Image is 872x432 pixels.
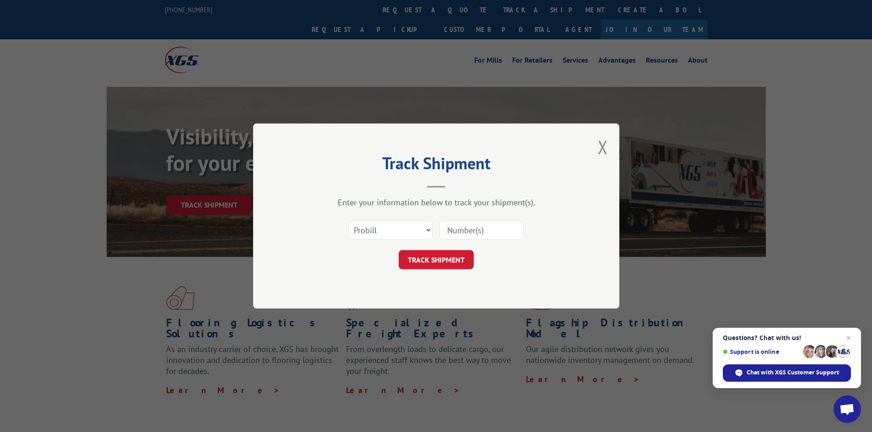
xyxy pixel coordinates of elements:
[723,348,800,355] span: Support is online
[299,157,574,174] h2: Track Shipment
[843,332,854,343] span: Close chat
[747,368,839,377] span: Chat with XGS Customer Support
[723,334,851,341] span: Questions? Chat with us!
[723,364,851,382] div: Chat with XGS Customer Support
[439,220,524,240] input: Number(s)
[598,135,608,159] button: Close modal
[299,197,574,208] div: Enter your information below to track your shipment(s).
[834,395,861,423] div: Open chat
[399,250,474,269] button: TRACK SHIPMENT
